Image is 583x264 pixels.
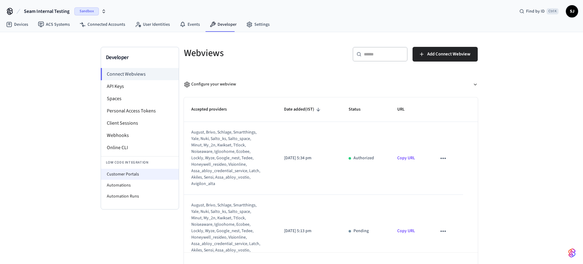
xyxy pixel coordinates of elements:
p: Authorized [353,155,374,161]
div: Configure your webview [184,81,236,88]
div: august, brivo, schlage, smartthings, yale, nuki, salto_ks, salto_space, minut, my_2n, kwikset, tt... [191,129,262,187]
div: Find by IDCtrl K [514,6,563,17]
p: Pending [353,228,369,234]
span: Accepted providers [191,105,235,114]
li: API Keys [101,80,179,92]
a: Devices [1,19,33,30]
button: SJ [566,5,578,17]
a: Events [175,19,205,30]
span: Find by ID [526,8,545,14]
span: Add Connect Webview [427,50,470,58]
p: [DATE] 5:34 pm [284,155,334,161]
p: [DATE] 5:13 pm [284,228,334,234]
a: ACS Systems [33,19,75,30]
li: Personal Access Tokens [101,105,179,117]
a: User Identities [130,19,175,30]
button: Add Connect Webview [413,47,478,62]
li: Spaces [101,92,179,105]
span: Sandbox [74,7,99,15]
li: Client Sessions [101,117,179,129]
h5: Webviews [184,47,327,59]
a: Developer [205,19,241,30]
li: Customer Portals [101,169,179,180]
li: Connect Webviews [101,68,179,80]
a: Copy URL [397,155,415,161]
a: Copy URL [397,228,415,234]
li: Low Code Integration [101,156,179,169]
h3: Developer [106,53,174,62]
button: Configure your webview [184,76,478,92]
span: Status [349,105,368,114]
div: august, brivo, schlage, smartthings, yale, nuki, salto_ks, salto_space, minut, my_2n, kwikset, tt... [191,202,262,260]
span: Date added(IST) [284,105,322,114]
li: Webhooks [101,129,179,141]
li: Online CLI [101,141,179,154]
a: Connected Accounts [75,19,130,30]
span: Ctrl K [547,8,559,14]
li: Automations [101,180,179,191]
img: SeamLogoGradient.69752ec5.svg [568,248,576,258]
span: URL [397,105,413,114]
a: Settings [241,19,275,30]
span: SJ [566,6,577,17]
span: Seam Internal Testing [24,8,69,15]
li: Automation Runs [101,191,179,202]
